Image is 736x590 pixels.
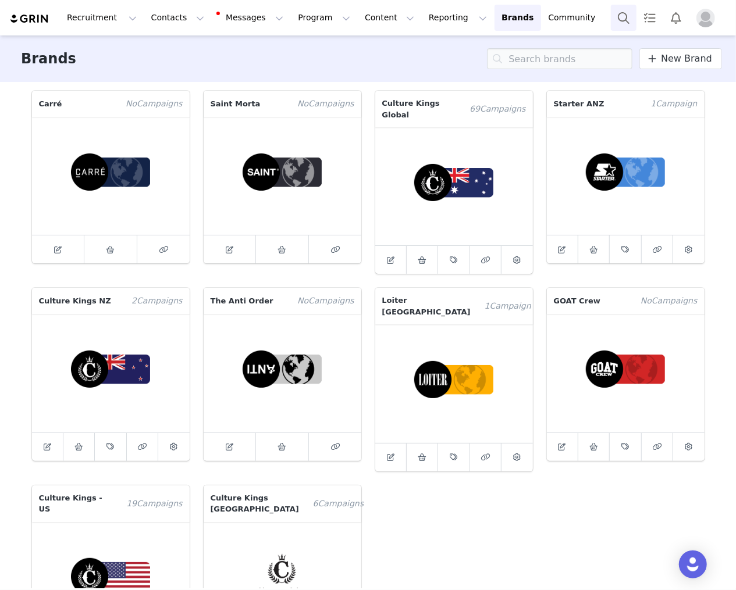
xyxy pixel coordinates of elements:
img: placeholder-profile.jpg [696,9,715,27]
p: Culture Kings NZ [32,288,125,314]
span: New Brand [661,52,712,66]
button: Program [291,5,357,31]
div: Open Intercom Messenger [679,550,707,578]
span: No [126,98,137,110]
span: Campaign [643,91,704,117]
button: Recruitment [60,5,144,31]
button: Notifications [663,5,689,31]
input: Search brands [487,48,632,69]
p: Culture Kings - US [32,485,120,522]
a: New Brand [639,48,722,69]
span: s [178,295,182,307]
h3: Brands [21,48,76,69]
a: Brands [495,5,541,31]
span: Campaign [290,91,361,117]
span: s [521,103,525,115]
p: Saint Morta [204,91,291,117]
p: GOAT Crew [547,288,634,314]
span: s [350,295,354,307]
p: Carré [32,91,119,117]
span: Campaign [119,91,189,117]
span: s [360,498,364,510]
p: Loiter [GEOGRAPHIC_DATA] [375,288,478,324]
span: Campaign [119,485,189,522]
p: The Anti Order [204,288,291,314]
button: Content [358,5,421,31]
span: Campaign [463,91,532,127]
button: Search [611,5,637,31]
button: Profile [689,9,727,27]
p: Starter ANZ [547,91,644,117]
span: 1 [650,98,656,110]
p: Culture Kings [GEOGRAPHIC_DATA] [204,485,306,522]
span: No [297,295,308,307]
button: Messages [212,5,290,31]
a: Tasks [637,5,663,31]
span: 2 [131,295,137,307]
span: No [297,98,308,110]
span: 1 [485,300,490,312]
button: Reporting [422,5,494,31]
span: s [178,498,182,510]
span: Campaign [306,485,371,522]
span: 69 [470,103,480,115]
span: 19 [126,498,137,510]
p: Culture Kings Global [375,91,463,127]
span: s [693,295,697,307]
span: Campaign [634,288,704,314]
span: No [641,295,652,307]
span: Campaign [125,288,189,314]
span: Campaign [478,288,538,324]
button: Contacts [144,5,211,31]
span: 6 [313,498,318,510]
a: Community [542,5,608,31]
img: grin logo [9,13,50,24]
span: s [178,98,182,110]
span: s [350,98,354,110]
span: Campaign [290,288,361,314]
